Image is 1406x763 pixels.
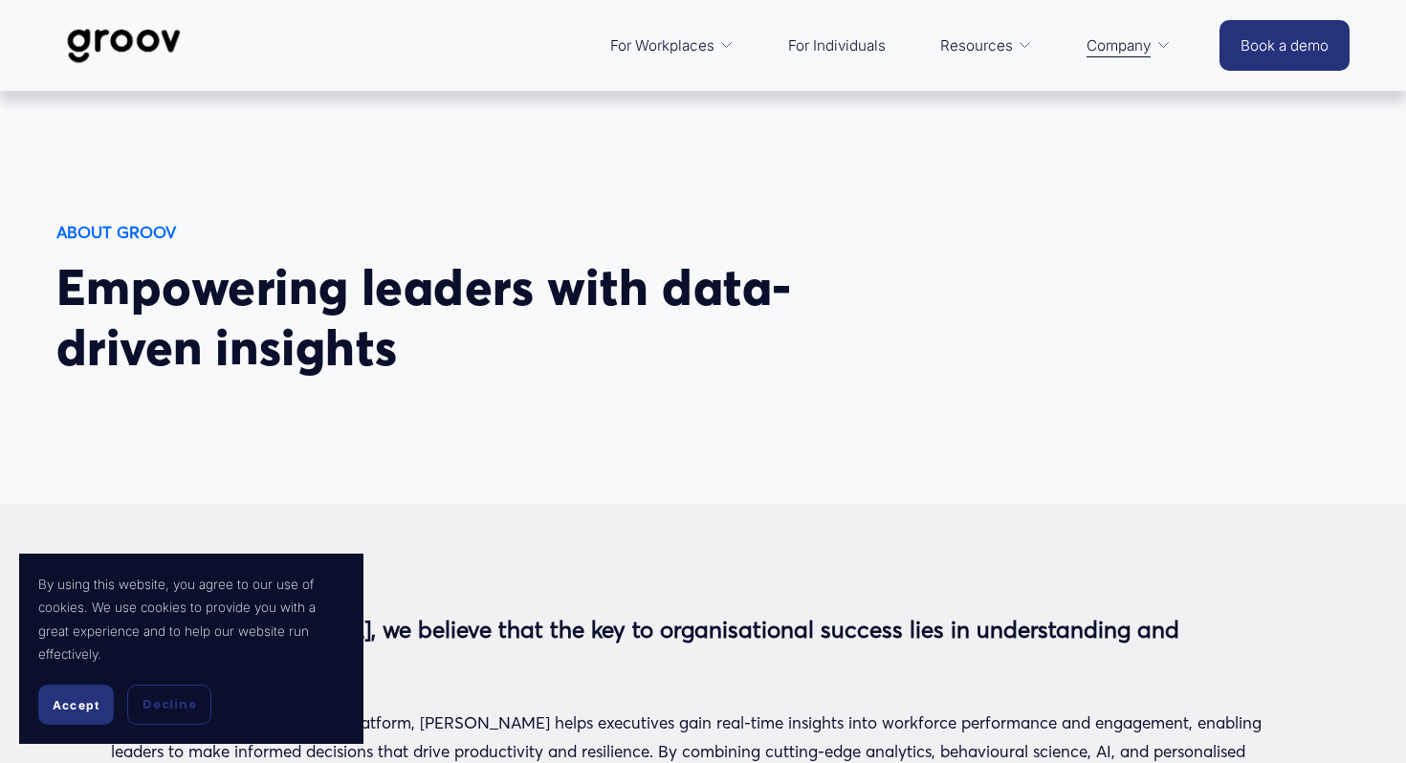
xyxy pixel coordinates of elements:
[56,222,176,242] strong: ABOUT GROOV
[127,685,211,725] button: Decline
[1219,20,1350,71] a: Book a demo
[931,23,1043,68] a: folder dropdown
[56,14,191,77] img: Groov | Workplace Science Platform | Unlock Performance | Drive Results
[19,554,363,744] section: Cookie banner
[779,23,895,68] a: For Individuals
[610,33,714,58] span: For Workplaces
[143,696,196,713] span: Decline
[940,33,1013,58] span: Resources
[601,23,744,68] a: folder dropdown
[53,698,99,712] span: Accept
[1087,33,1151,58] span: Company
[56,256,792,378] span: Empowering leaders with data-driven insights
[38,685,114,725] button: Accept
[111,615,1186,685] strong: At [GEOGRAPHIC_DATA], we believe that the key to organisational success lies in understanding and...
[1077,23,1180,68] a: folder dropdown
[38,573,344,665] p: By using this website, you agree to our use of cookies. We use cookies to provide you with a grea...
